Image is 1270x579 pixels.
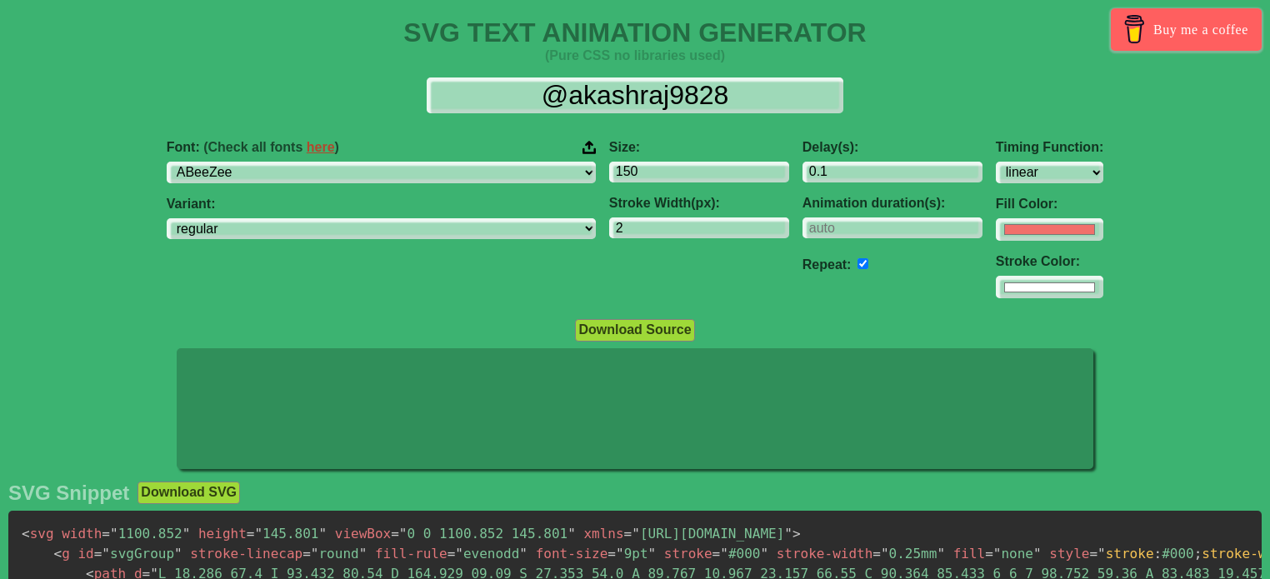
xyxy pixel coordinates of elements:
span: 1100.852 [102,526,190,542]
span: 0 0 1100.852 145.801 [391,526,576,542]
span: #000 [712,546,768,562]
span: (Check all fonts ) [203,140,339,154]
span: : [1154,546,1162,562]
span: = [391,526,399,542]
label: Repeat: [802,257,852,272]
span: height [198,526,247,542]
span: 145.801 [247,526,327,542]
span: = [94,546,102,562]
span: evenodd [447,546,527,562]
span: round [302,546,367,562]
a: Buy me a coffee [1111,8,1262,51]
span: > [792,526,801,542]
label: Stroke Color: [996,254,1103,269]
span: = [607,546,616,562]
span: " [937,546,945,562]
span: = [872,546,881,562]
span: style [1049,546,1089,562]
span: [URL][DOMAIN_NAME] [624,526,792,542]
span: < [22,526,30,542]
span: = [447,546,456,562]
span: " [567,526,576,542]
button: Download Source [575,319,694,341]
span: " [319,526,327,542]
label: Animation duration(s): [802,196,982,211]
span: fill [953,546,986,562]
span: 9pt [607,546,656,562]
span: id [77,546,93,562]
input: auto [857,258,868,269]
span: " [359,546,367,562]
span: svg [22,526,54,542]
span: " [784,526,792,542]
span: " [993,546,1002,562]
span: " [519,546,527,562]
span: Font: [167,140,339,155]
input: 0.1s [802,162,982,182]
span: " [720,546,728,562]
span: " [616,546,624,562]
span: " [632,526,640,542]
img: Buy me a coffee [1120,15,1149,43]
span: " [1033,546,1042,562]
span: xmlns [583,526,623,542]
input: Input Text Here [427,77,843,113]
span: =" [1089,546,1105,562]
span: viewBox [335,526,391,542]
span: " [455,546,463,562]
span: Buy me a coffee [1153,15,1248,44]
span: " [311,546,319,562]
span: " [102,546,110,562]
span: = [102,526,110,542]
span: " [760,546,768,562]
label: Fill Color: [996,197,1103,212]
span: 0.25mm [872,546,945,562]
span: < [54,546,62,562]
span: " [254,526,262,542]
span: stroke [664,546,712,562]
input: auto [802,217,982,238]
span: stroke [1106,546,1154,562]
span: g [54,546,70,562]
span: " [399,526,407,542]
span: = [712,546,721,562]
input: 100 [609,162,789,182]
input: 2px [609,217,789,238]
span: " [182,526,191,542]
span: stroke-linecap [190,546,302,562]
span: = [302,546,311,562]
label: Delay(s): [802,140,982,155]
span: " [174,546,182,562]
span: ; [1194,546,1202,562]
span: " [881,546,889,562]
span: svgGroup [94,546,182,562]
span: = [624,526,632,542]
button: Download SVG [137,482,240,503]
a: here [307,140,335,154]
span: " [648,546,657,562]
img: Upload your font [582,140,596,155]
h2: SVG Snippet [8,482,129,505]
span: stroke-width [777,546,873,562]
span: fill-rule [375,546,447,562]
span: font-size [536,546,608,562]
label: Size: [609,140,789,155]
span: " [110,526,118,542]
label: Variant: [167,197,596,212]
label: Timing Function: [996,140,1103,155]
span: = [247,526,255,542]
span: none [985,546,1041,562]
span: = [985,546,993,562]
label: Stroke Width(px): [609,196,789,211]
span: width [62,526,102,542]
